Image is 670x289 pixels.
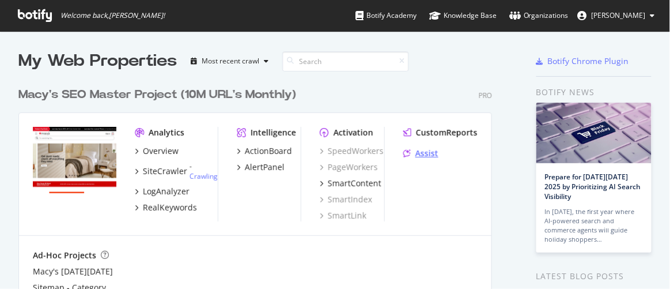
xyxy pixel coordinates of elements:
[245,145,292,157] div: ActionBoard
[334,127,373,138] div: Activation
[509,10,569,21] div: Organizations
[536,270,652,283] div: Latest Blog Posts
[237,145,292,157] a: ActionBoard
[18,50,177,73] div: My Web Properties
[251,127,296,138] div: Intelligence
[403,127,478,138] a: CustomReports
[403,148,438,159] a: Assist
[149,127,184,138] div: Analytics
[186,52,273,70] button: Most recent crawl
[18,87,301,103] a: Macy's SEO Master Project (10M URL's Monthly)
[237,162,285,173] a: AlertPanel
[320,145,384,157] a: SpeedWorkers
[536,55,629,67] a: Botify Chrome Plugin
[33,266,113,277] a: Macy's [DATE][DATE]
[355,10,417,21] div: Botify Academy
[143,145,179,157] div: Overview
[190,162,218,181] div: -
[143,186,190,197] div: LogAnalyzer
[545,172,641,201] a: Prepare for [DATE][DATE] 2025 by Prioritizing AI Search Visibility
[479,91,492,100] div: Pro
[33,250,96,261] div: Ad-Hoc Projects
[536,103,652,163] img: Prepare for Black Friday 2025 by Prioritizing AI Search Visibility
[135,145,179,157] a: Overview
[328,178,381,189] div: SmartContent
[416,127,478,138] div: CustomReports
[536,86,652,99] div: Botify news
[135,162,218,181] a: SiteCrawler- Crawling
[202,58,259,65] div: Most recent crawl
[320,194,372,205] a: SmartIndex
[190,171,218,181] a: Crawling
[429,10,497,21] div: Knowledge Base
[282,51,409,72] input: Search
[245,162,285,173] div: AlertPanel
[60,11,165,20] span: Welcome back, [PERSON_NAME] !
[415,148,438,159] div: Assist
[18,87,296,103] div: Macy's SEO Master Project (10M URL's Monthly)
[320,178,381,189] a: SmartContent
[143,202,197,213] div: RealKeywords
[143,166,187,177] div: SiteCrawler
[569,6,664,25] button: [PERSON_NAME]
[135,186,190,197] a: LogAnalyzer
[545,207,643,244] div: In [DATE], the first year where AI-powered search and commerce agents will guide holiday shoppers…
[135,202,197,213] a: RealKeywords
[548,55,629,67] div: Botify Chrome Plugin
[320,162,378,173] a: PageWorkers
[320,210,366,222] a: SmartLink
[33,127,116,194] img: www.macys.com
[592,10,646,20] span: Corinne Tynan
